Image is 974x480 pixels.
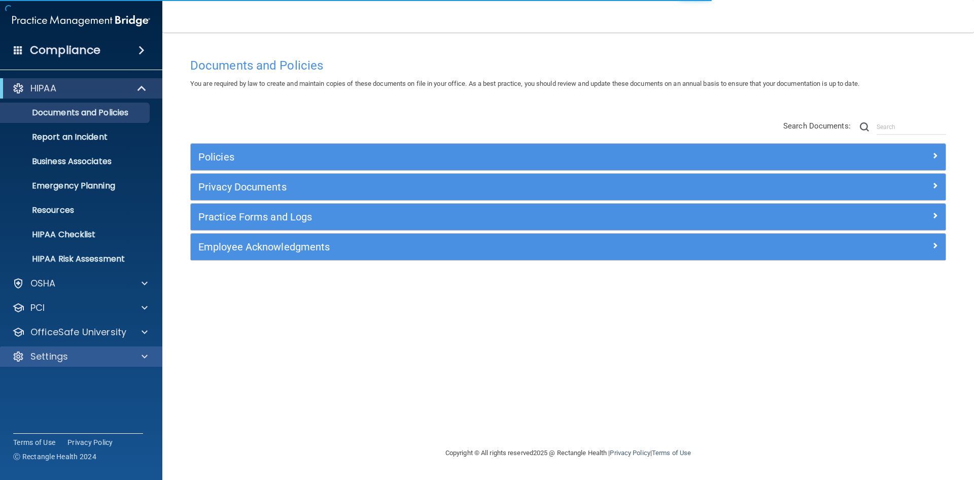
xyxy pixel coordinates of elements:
p: Report an Incident [7,132,145,142]
input: Search [877,119,946,135]
a: Employee Acknowledgments [198,239,938,255]
p: Emergency Planning [7,181,145,191]
a: Privacy Policy [67,437,113,447]
h5: Practice Forms and Logs [198,211,749,222]
a: HIPAA [12,82,147,94]
img: PMB logo [12,11,150,31]
p: Resources [7,205,145,215]
a: Terms of Use [13,437,55,447]
p: OSHA [30,277,56,290]
a: PCI [12,302,148,314]
p: OfficeSafe University [30,326,126,338]
p: HIPAA Checklist [7,230,145,240]
a: Terms of Use [652,449,691,457]
a: Privacy Documents [198,179,938,195]
h4: Documents and Policies [190,59,946,72]
img: ic-search.3b580494.png [860,122,869,132]
p: Settings [30,350,68,363]
p: Business Associates [7,156,145,167]
h5: Privacy Documents [198,181,749,193]
span: Search Documents: [783,121,851,131]
a: Privacy Policy [610,449,650,457]
a: OSHA [12,277,148,290]
a: Practice Forms and Logs [198,209,938,225]
a: Settings [12,350,148,363]
div: Copyright © All rights reserved 2025 @ Rectangle Health | | [383,437,753,469]
h5: Employee Acknowledgments [198,241,749,252]
a: OfficeSafe University [12,326,148,338]
p: HIPAA Risk Assessment [7,254,145,264]
h5: Policies [198,151,749,163]
p: PCI [30,302,45,314]
a: Policies [198,149,938,165]
p: HIPAA [30,82,56,94]
h4: Compliance [30,43,100,57]
p: Documents and Policies [7,108,145,118]
span: Ⓒ Rectangle Health 2024 [13,452,96,462]
span: You are required by law to create and maintain copies of these documents on file in your office. ... [190,80,859,87]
